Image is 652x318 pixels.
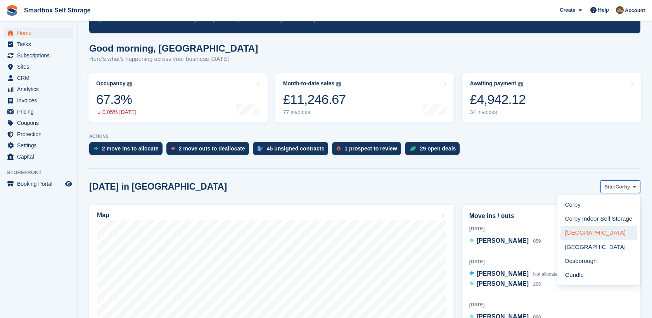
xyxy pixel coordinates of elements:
[533,238,541,244] span: 059
[171,146,175,151] img: move_outs_to_deallocate_icon-f764333ba52eb49d3ac5e1228854f67142a1ed5810a6f6cc68b1a99e826820c5.svg
[89,43,258,54] h1: Good morning, [GEOGRAPHIC_DATA]
[462,73,641,123] a: Awaiting payment £4,942.12 34 invoices
[477,237,529,244] span: [PERSON_NAME]
[332,142,405,159] a: 1 prospect to review
[469,236,541,246] a: [PERSON_NAME] 059
[275,73,455,123] a: Month-to-date sales £11,246.67 77 invoices
[283,80,334,87] div: Month-to-date sales
[469,258,633,265] div: [DATE]
[533,271,560,277] span: Not allocated
[179,145,245,152] div: 2 move outs to deallocate
[469,279,541,289] a: [PERSON_NAME] 268
[64,179,73,188] a: Preview store
[560,226,637,240] a: [GEOGRAPHIC_DATA]
[477,280,529,287] span: [PERSON_NAME]
[96,109,137,116] div: 0.05% [DATE]
[4,28,73,38] a: menu
[4,118,73,128] a: menu
[470,80,516,87] div: Awaiting payment
[17,84,64,95] span: Analytics
[17,73,64,83] span: CRM
[283,109,346,116] div: 77 invoices
[7,169,77,176] span: Storefront
[337,146,341,151] img: prospect-51fa495bee0391a8d652442698ab0144808aea92771e9ea1ae160a38d050c398.svg
[4,50,73,61] a: menu
[166,142,253,159] a: 2 move outs to deallocate
[17,39,64,50] span: Tasks
[17,106,64,117] span: Pricing
[6,5,18,16] img: stora-icon-8386f47178a22dfd0bd8f6a31ec36ba5ce8667c1dd55bd0f319d3a0aa187defe.svg
[4,61,73,72] a: menu
[17,129,64,140] span: Protection
[4,39,73,50] a: menu
[410,146,416,151] img: deal-1b604bf984904fb50ccaf53a9ad4b4a5d6e5aea283cecdc64d6e3604feb123c2.svg
[560,198,637,212] a: Corby
[253,142,332,159] a: 45 unsigned contracts
[17,95,64,106] span: Invoices
[4,178,73,189] a: menu
[4,129,73,140] a: menu
[598,6,609,14] span: Help
[344,145,397,152] div: 1 prospect to review
[4,151,73,162] a: menu
[560,268,637,282] a: Oundle
[533,282,541,287] span: 268
[89,55,258,64] p: Here's what's happening across your business [DATE]
[600,180,640,193] button: Site: Corby
[4,73,73,83] a: menu
[560,212,637,226] a: Corby Indoor Self Storage
[625,7,645,14] span: Account
[283,92,346,107] div: £11,246.67
[127,82,132,86] img: icon-info-grey-7440780725fd019a000dd9b08b2336e03edf1995a4989e88bcd33f0948082b44.svg
[96,92,137,107] div: 67.3%
[17,178,64,189] span: Booking Portal
[4,84,73,95] a: menu
[560,254,637,268] a: Desborough
[89,134,640,139] p: ACTIONS
[4,140,73,151] a: menu
[560,6,575,14] span: Create
[469,211,633,221] h2: Move ins / outs
[4,106,73,117] a: menu
[97,212,109,219] h2: Map
[102,145,159,152] div: 2 move ins to allocate
[17,28,64,38] span: Home
[89,181,227,192] h2: [DATE] in [GEOGRAPHIC_DATA]
[518,82,523,86] img: icon-info-grey-7440780725fd019a000dd9b08b2336e03edf1995a4989e88bcd33f0948082b44.svg
[605,183,616,191] span: Site:
[17,140,64,151] span: Settings
[469,301,633,308] div: [DATE]
[470,92,526,107] div: £4,942.12
[17,151,64,162] span: Capital
[477,270,529,277] span: [PERSON_NAME]
[258,146,263,151] img: contract_signature_icon-13c848040528278c33f63329250d36e43548de30e8caae1d1a13099fd9432cc5.svg
[336,82,341,86] img: icon-info-grey-7440780725fd019a000dd9b08b2336e03edf1995a4989e88bcd33f0948082b44.svg
[4,95,73,106] a: menu
[17,61,64,72] span: Sites
[89,142,166,159] a: 2 move ins to allocate
[21,4,94,17] a: Smartbox Self Storage
[405,142,464,159] a: 29 open deals
[17,118,64,128] span: Coupons
[88,73,268,123] a: Occupancy 67.3% 0.05% [DATE]
[469,225,633,232] div: [DATE]
[96,80,125,87] div: Occupancy
[616,183,630,191] span: Corby
[560,240,637,254] a: [GEOGRAPHIC_DATA]
[470,109,526,116] div: 34 invoices
[17,50,64,61] span: Subscriptions
[94,146,98,151] img: move_ins_to_allocate_icon-fdf77a2bb77ea45bf5b3d319d69a93e2d87916cf1d5bf7949dd705db3b84f3ca.svg
[469,269,560,279] a: [PERSON_NAME] Not allocated
[616,6,624,14] img: Kayleigh Devlin
[267,145,325,152] div: 45 unsigned contracts
[420,145,456,152] div: 29 open deals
